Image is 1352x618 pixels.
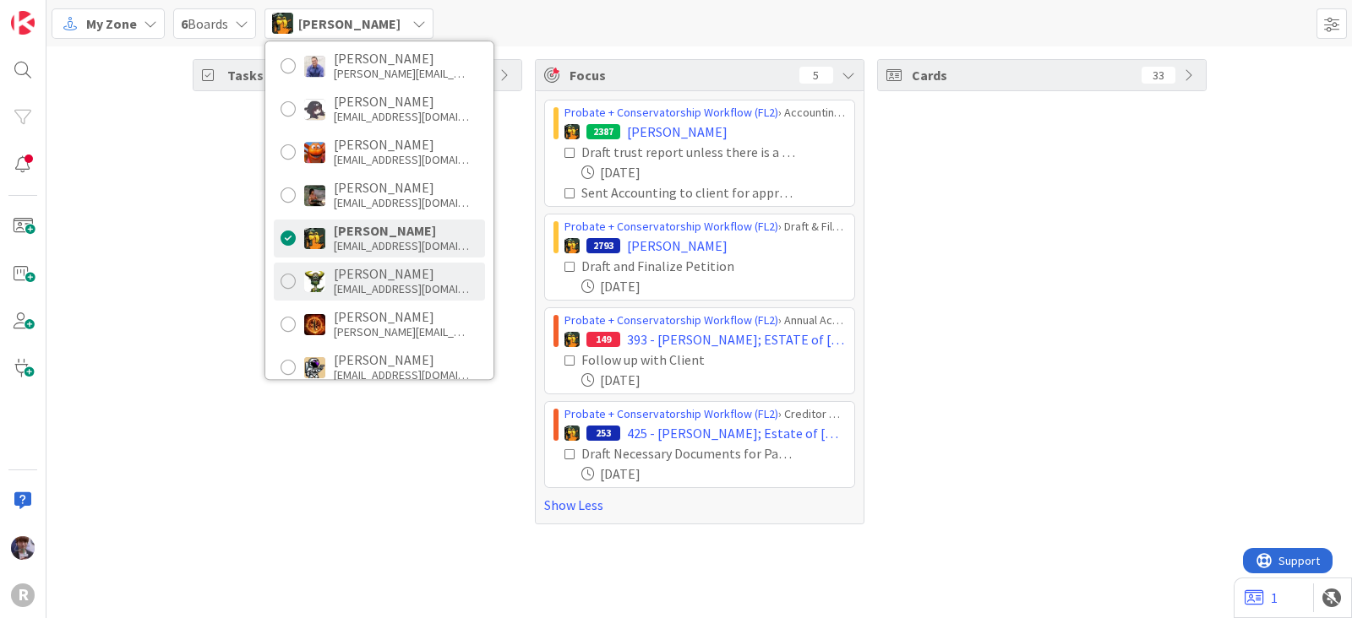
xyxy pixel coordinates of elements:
div: Draft Necessary Documents for Partial Escheat to state for missing heir. [581,443,795,463]
div: [PERSON_NAME] [334,51,469,66]
img: MR [564,332,580,347]
img: MR [304,228,325,249]
a: 1 [1245,588,1278,608]
div: [DATE] [581,162,846,182]
div: 33 [1142,67,1175,84]
a: Probate + Conservatorship Workflow (FL2) [564,219,778,234]
div: [PERSON_NAME] [334,137,469,152]
span: Tasks [227,65,449,85]
a: Probate + Conservatorship Workflow (FL2) [564,312,778,328]
div: 253 [586,426,620,441]
img: KA [304,142,325,163]
a: Show Less [544,495,855,515]
div: R [11,583,35,607]
img: MR [564,124,580,139]
div: 5 [799,67,833,84]
a: Probate + Conservatorship Workflow (FL2) [564,105,778,120]
span: Support [35,3,77,23]
div: [DATE] [581,370,846,390]
span: My Zone [86,14,137,34]
div: [DATE] [581,276,846,296]
div: › Accounting in Progress [564,104,846,122]
img: Visit kanbanzone.com [11,11,35,35]
div: Sent Accounting to client for approval and signature [581,182,795,203]
img: NC [304,271,325,292]
b: 6 [181,15,188,32]
div: [DATE] [581,463,846,484]
img: MR [564,238,580,253]
div: Follow up with Client [581,350,773,370]
div: [PERSON_NAME] [334,352,469,367]
div: [PERSON_NAME] [334,309,469,324]
div: [PERSON_NAME] [334,223,469,238]
div: › Annual Accounting Queue [564,312,846,329]
div: [EMAIL_ADDRESS][DOMAIN_NAME] [334,281,469,296]
div: Draft trust report unless there is a requirement to provide a full accounting [581,142,795,162]
div: [PERSON_NAME][EMAIL_ADDRESS][DOMAIN_NAME] [334,66,469,81]
div: [PERSON_NAME][EMAIL_ADDRESS][DOMAIN_NAME] [334,324,469,339]
span: Boards [181,14,228,34]
img: ML [11,536,35,560]
span: 425 - [PERSON_NAME]; Estate of [PERSON_NAME] [627,423,846,443]
div: › Creditor Claim Waiting Period [564,405,846,423]
div: [PERSON_NAME] [334,180,469,195]
div: Draft and Finalize Petition [581,256,788,276]
img: TR [304,314,325,335]
img: JG [304,56,325,77]
img: MR [272,13,293,34]
a: Probate + Conservatorship Workflow (FL2) [564,406,778,421]
span: 393 - [PERSON_NAME]; ESTATE of [PERSON_NAME] [627,329,846,350]
div: 2387 [586,124,620,139]
img: MR [564,426,580,441]
span: [PERSON_NAME] [627,236,728,256]
div: [EMAIL_ADDRESS][DOMAIN_NAME] [334,109,469,124]
span: Focus [570,65,786,85]
div: 149 [586,332,620,347]
img: KN [304,99,325,120]
div: [EMAIL_ADDRESS][DOMAIN_NAME] [334,367,469,382]
div: [EMAIL_ADDRESS][DOMAIN_NAME] [334,152,469,167]
div: [EMAIL_ADDRESS][DOMAIN_NAME] [334,238,469,253]
span: [PERSON_NAME] [627,122,728,142]
img: MW [304,185,325,206]
div: [EMAIL_ADDRESS][DOMAIN_NAME] [334,195,469,210]
div: [PERSON_NAME] [334,266,469,281]
div: 2793 [586,238,620,253]
div: › Draft & File Petition [564,218,846,236]
div: [PERSON_NAME] [334,94,469,109]
span: [PERSON_NAME] [298,14,401,34]
img: TM [304,357,325,378]
span: Cards [912,65,1133,85]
